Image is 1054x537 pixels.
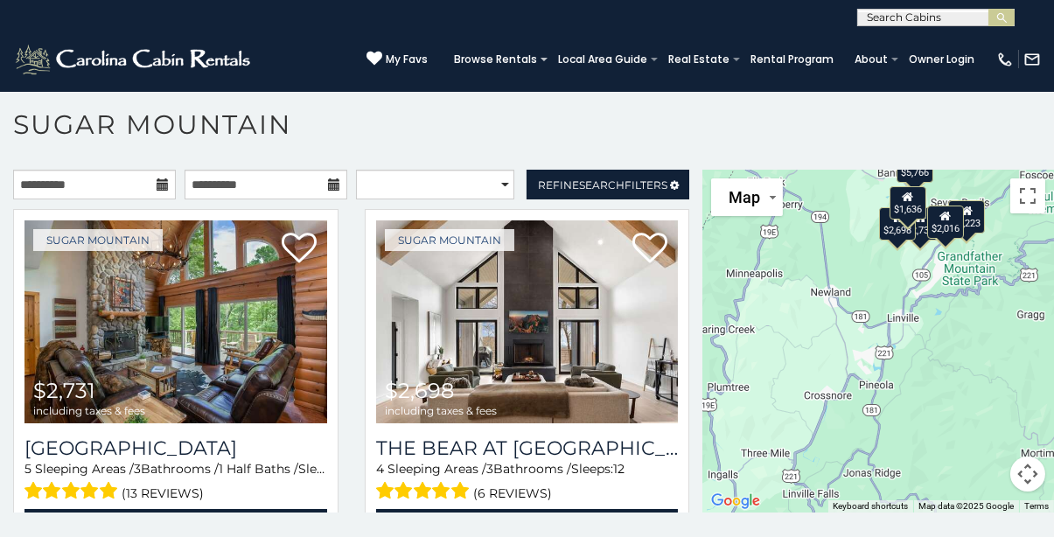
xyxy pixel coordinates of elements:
[385,378,454,403] span: $2,698
[880,207,917,241] div: $2,698
[948,200,985,234] div: $1,223
[707,490,764,513] a: Open this area in Google Maps (opens a new window)
[386,52,428,67] span: My Favs
[24,220,327,423] a: Grouse Moor Lodge $2,731 including taxes & fees
[579,178,625,192] span: Search
[918,501,1014,511] span: Map data ©2025 Google
[376,220,679,423] img: The Bear At Sugar Mountain
[996,51,1014,68] img: phone-regular-white.png
[1024,501,1049,511] a: Terms (opens in new tab)
[846,47,897,72] a: About
[13,42,255,77] img: White-1-2.png
[902,207,939,241] div: $2,731
[134,461,141,477] span: 3
[1010,457,1045,492] button: Map camera controls
[549,47,656,72] a: Local Area Guide
[833,500,908,513] button: Keyboard shortcuts
[1010,178,1045,213] button: Toggle fullscreen view
[376,461,384,477] span: 4
[613,461,625,477] span: 12
[473,482,552,505] span: (6 reviews)
[33,229,163,251] a: Sugar Mountain
[900,47,983,72] a: Owner Login
[33,405,145,416] span: including taxes & fees
[219,461,298,477] span: 1 Half Baths /
[445,47,546,72] a: Browse Rentals
[24,436,327,460] h3: Grouse Moor Lodge
[376,436,679,460] a: The Bear At [GEOGRAPHIC_DATA]
[486,461,493,477] span: 3
[366,51,428,68] a: My Favs
[660,47,738,72] a: Real Estate
[376,220,679,423] a: The Bear At Sugar Mountain $2,698 including taxes & fees
[24,436,327,460] a: [GEOGRAPHIC_DATA]
[538,178,667,192] span: Refine Filters
[376,460,679,505] div: Sleeping Areas / Bathrooms / Sleeps:
[385,229,514,251] a: Sugar Mountain
[711,178,783,216] button: Change map style
[282,231,317,268] a: Add to favorites
[385,405,497,416] span: including taxes & fees
[890,186,926,220] div: $1,636
[632,231,667,268] a: Add to favorites
[24,461,31,477] span: 5
[24,460,327,505] div: Sleeping Areas / Bathrooms / Sleeps:
[729,188,760,206] span: Map
[707,490,764,513] img: Google
[376,436,679,460] h3: The Bear At Sugar Mountain
[33,378,95,403] span: $2,731
[24,220,327,423] img: Grouse Moor Lodge
[927,206,964,239] div: $2,016
[122,482,205,505] span: (13 reviews)
[1023,51,1041,68] img: mail-regular-white.png
[742,47,842,72] a: Rental Program
[527,170,689,199] a: RefineSearchFilters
